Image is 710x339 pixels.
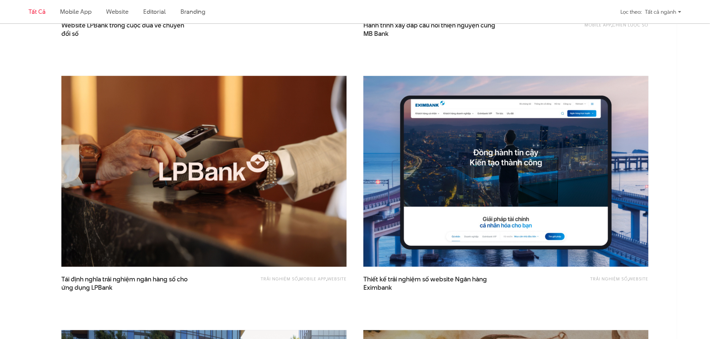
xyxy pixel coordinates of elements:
a: Branding [181,7,205,16]
a: Website LPBank trong cuộc đua về chuyểnđổi số [61,21,196,38]
span: đổi số [61,29,79,38]
span: MB Bank [363,29,389,38]
a: Mobile app [60,7,91,16]
div: , , [233,275,347,289]
a: Chiến lược số [613,22,649,28]
div: , [535,275,649,289]
a: Mobile app [585,22,612,28]
a: Tất cả [29,7,45,16]
span: Eximbank [363,284,392,292]
span: Hành trình xây đắp cầu nối thiện nguyện cùng [363,21,498,38]
a: Website [327,276,347,282]
a: Tái định nghĩa trải nghiệm ngân hàng số choứng dụng LPBank [61,275,196,292]
a: Hành trình xây đắp cầu nối thiện nguyện cùngMB Bank [363,21,498,38]
a: Trải nghiệm số [261,276,298,282]
a: Thiết kế trải nghiệm số website Ngân hàngEximbank [363,275,498,292]
a: Editorial [143,7,166,16]
span: Tái định nghĩa trải nghiệm ngân hàng số cho [61,275,196,292]
a: Website [106,7,129,16]
a: Website [629,276,649,282]
a: Trải nghiệm số [591,276,628,282]
img: LPBank Thumb [47,67,361,276]
a: Mobile app [299,276,326,282]
img: Eximbank Website Portal [363,76,649,267]
span: ứng dụng LPBank [61,284,112,292]
div: Tất cả ngành [645,6,681,18]
div: Lọc theo: [621,6,642,18]
span: Website LPBank trong cuộc đua về chuyển [61,21,196,38]
div: , [535,21,649,35]
span: Thiết kế trải nghiệm số website Ngân hàng [363,275,498,292]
